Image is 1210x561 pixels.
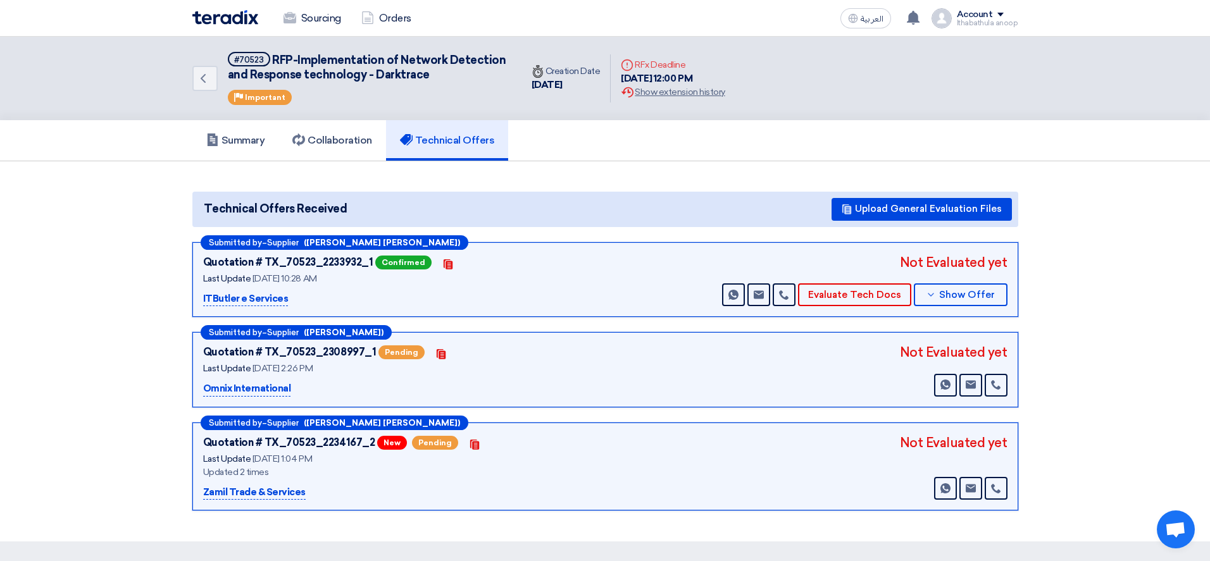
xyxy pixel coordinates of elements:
[278,120,386,161] a: Collaboration
[861,15,883,23] span: العربية
[932,8,952,28] img: profile_test.png
[253,453,312,464] span: [DATE] 1:04 PM
[939,290,995,300] span: Show Offer
[253,273,317,284] span: [DATE] 10:28 AM
[204,200,347,218] span: Technical Offers Received
[267,238,299,247] span: Supplier
[203,273,251,284] span: Last Update
[203,381,291,397] p: Omnix International
[201,235,468,250] div: –
[273,4,351,32] a: Sourcing
[900,253,1007,272] div: Not Evaluated yet
[351,4,421,32] a: Orders
[304,419,460,427] b: ([PERSON_NAME] [PERSON_NAME])
[900,343,1007,362] div: Not Evaluated yet
[206,134,265,147] h5: Summary
[957,20,1018,27] div: Ithabathula anoop
[234,56,264,64] div: #70523
[292,134,372,147] h5: Collaboration
[375,256,432,269] span: Confirmed
[412,436,458,450] span: Pending
[840,8,891,28] button: العربية
[914,283,1007,306] button: Show Offer
[798,283,911,306] button: Evaluate Tech Docs
[203,453,251,464] span: Last Update
[957,9,993,20] div: Account
[621,58,725,71] div: RFx Deadline
[377,436,407,450] span: New
[267,419,299,427] span: Supplier
[532,65,601,78] div: Creation Date
[532,78,601,92] div: [DATE]
[253,363,313,374] span: [DATE] 2:26 PM
[201,325,392,340] div: –
[209,419,262,427] span: Submitted by
[203,465,520,479] div: Updated 2 times
[228,53,506,82] span: RFP-Implementation of Network Detection and Response technology - Darktrace
[304,328,384,336] b: ([PERSON_NAME])
[900,433,1007,452] div: Not Evaluated yet
[203,435,375,450] div: Quotation # TX_70523_2234167_2
[228,52,506,83] h5: RFP-Implementation of Network Detection and Response technology - Darktrace
[621,71,725,86] div: [DATE] 12:00 PM
[378,345,425,359] span: Pending
[203,255,373,270] div: Quotation # TX_70523_2233932_1
[621,85,725,99] div: Show extension history
[245,93,285,102] span: Important
[832,198,1012,221] button: Upload General Evaluation Files
[192,10,258,25] img: Teradix logo
[192,120,279,161] a: Summary
[201,416,468,430] div: –
[209,238,262,247] span: Submitted by
[304,238,460,247] b: ([PERSON_NAME] [PERSON_NAME])
[1157,510,1195,548] a: Open chat
[203,363,251,374] span: Last Update
[203,292,289,307] p: ITButler e Services
[209,328,262,336] span: Submitted by
[203,345,377,360] div: Quotation # TX_70523_2308997_1
[400,134,494,147] h5: Technical Offers
[267,328,299,336] span: Supplier
[203,485,306,500] p: Zamil Trade & Services
[386,120,508,161] a: Technical Offers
